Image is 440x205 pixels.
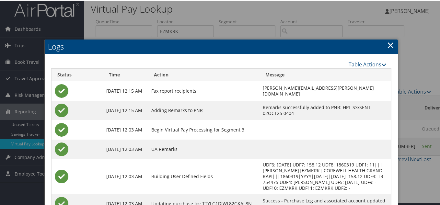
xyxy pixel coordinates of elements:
[260,81,391,100] td: [PERSON_NAME][EMAIL_ADDRESS][PERSON_NAME][DOMAIN_NAME]
[103,100,148,120] td: [DATE] 12:15 AM
[52,68,103,81] th: Status: activate to sort column ascending
[260,100,391,120] td: Remarks successfully added to PNR: HPL-S3/SENT-02OCT25 0404
[148,81,260,100] td: Fax report recipients
[103,139,148,158] td: [DATE] 12:03 AM
[45,39,398,53] h2: Logs
[103,81,148,100] td: [DATE] 12:15 AM
[148,158,260,193] td: Building User Defined Fields
[103,120,148,139] td: [DATE] 12:03 AM
[387,38,394,51] a: Close
[148,120,260,139] td: Begin Virtual Pay Processing for Segment 3
[260,158,391,193] td: UDF6: [DATE] UDF7: 158.12 UDF8: 1860319 UDF1: 11|||[PERSON_NAME]|EZMKRK| COREWELL HEALTH GRAND RA...
[349,60,387,67] a: Table Actions
[103,68,148,81] th: Time: activate to sort column ascending
[148,68,260,81] th: Action: activate to sort column ascending
[260,68,391,81] th: Message: activate to sort column ascending
[148,139,260,158] td: UA Remarks
[148,100,260,120] td: Adding Remarks to PNR
[103,158,148,193] td: [DATE] 12:03 AM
